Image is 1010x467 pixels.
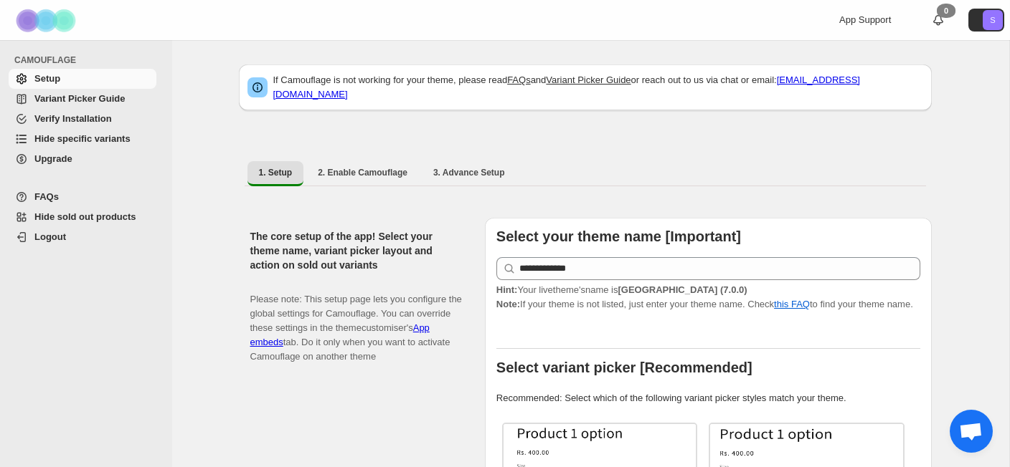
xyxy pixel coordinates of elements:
a: FAQs [507,74,531,85]
span: Hide sold out products [34,211,136,222]
span: FAQs [34,191,59,202]
img: Camouflage [11,1,83,40]
a: Setup [9,69,156,89]
strong: Hint: [496,284,518,295]
span: Upgrade [34,153,72,164]
span: 1. Setup [259,167,293,178]
h2: The core setup of the app! Select your theme name, variant picker layout and action on sold out v... [250,229,462,272]
b: Select variant picker [Recommended] [496,360,752,375]
text: S [990,16,995,24]
a: 0 [931,13,945,27]
a: Variant Picker Guide [546,74,631,85]
strong: Note: [496,299,520,309]
a: FAQs [9,187,156,207]
a: Hide specific variants [9,129,156,149]
a: Upgrade [9,149,156,169]
p: Recommended: Select which of the following variant picker styles match your theme. [496,391,920,405]
span: App Support [839,14,891,25]
a: Verify Installation [9,109,156,129]
span: Hide specific variants [34,133,131,144]
button: Avatar with initials S [968,9,1004,32]
div: Open chat [950,410,993,453]
a: this FAQ [774,299,810,309]
a: Variant Picker Guide [9,89,156,109]
p: If Camouflage is not working for your theme, please read and or reach out to us via chat or email: [273,73,923,102]
span: Setup [34,73,60,84]
a: Logout [9,227,156,247]
b: Select your theme name [Important] [496,228,741,244]
span: Variant Picker Guide [34,93,125,104]
span: Your live theme's name is [496,284,747,295]
span: 3. Advance Setup [433,167,505,178]
strong: [GEOGRAPHIC_DATA] (7.0.0) [618,284,747,295]
span: 2. Enable Camouflage [318,167,407,178]
span: Logout [34,231,66,242]
p: Please note: This setup page lets you configure the global settings for Camouflage. You can overr... [250,278,462,364]
span: Avatar with initials S [983,10,1003,30]
div: 0 [937,4,955,18]
span: CAMOUFLAGE [14,54,162,66]
span: Verify Installation [34,113,112,124]
a: Hide sold out products [9,207,156,227]
p: If your theme is not listed, just enter your theme name. Check to find your theme name. [496,283,920,312]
